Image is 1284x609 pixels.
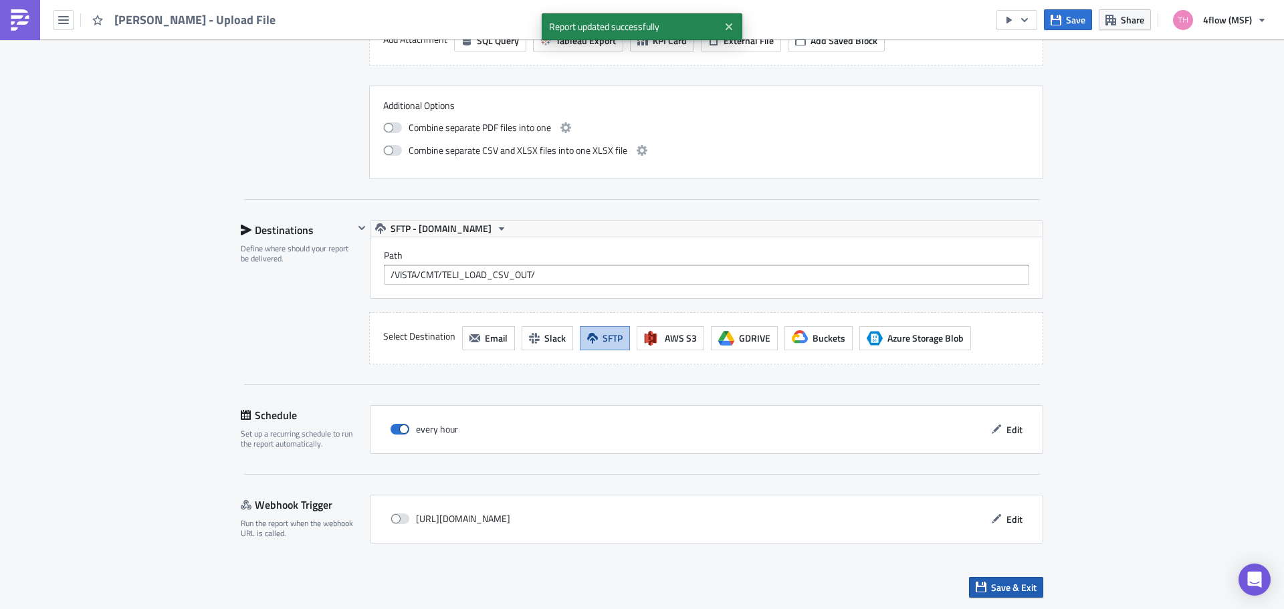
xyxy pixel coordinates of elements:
span: External File [724,33,774,47]
button: 4flow (MSF) [1165,5,1274,35]
button: Save [1044,9,1092,30]
span: [PERSON_NAME] - Upload File [114,12,277,27]
div: Schedule [241,405,370,425]
button: SFTP - [DOMAIN_NAME] [370,221,512,237]
div: [URL][DOMAIN_NAME] [391,509,510,529]
button: Slack [522,326,573,350]
button: Azure Storage BlobAzure Storage Blob [859,326,971,350]
label: Path [384,249,1029,261]
span: KPI Card [653,33,687,47]
span: Edit [1006,422,1023,437]
span: SQL Query [477,33,519,47]
div: Destinations [241,220,354,240]
span: Save [1066,13,1085,27]
span: Azure Storage Blob [867,330,883,346]
div: every hour [391,419,458,439]
label: Additional Options [383,100,1029,112]
button: Share [1099,9,1151,30]
button: GDRIVE [711,326,778,350]
span: Azure Storage Blob [887,331,964,345]
button: Add Saved Block [788,29,885,51]
img: Avatar [1172,9,1194,31]
div: Define where should your report be delivered. [241,243,354,264]
button: Hide content [354,220,370,236]
div: Set up a recurring schedule to run the report automatically. [241,429,361,449]
span: Tableau Export [556,33,616,47]
button: Buckets [784,326,853,350]
span: Save & Exit [991,580,1037,594]
div: Open Intercom Messenger [1239,564,1271,596]
span: Edit [1006,512,1023,526]
label: Select Destination [383,326,455,346]
span: SFTP - [DOMAIN_NAME] [391,221,492,237]
img: PushMetrics [9,9,31,31]
span: Slack [544,331,566,345]
span: Buckets [813,331,845,345]
span: Add Saved Block [811,33,877,47]
span: 4flow (MSF) [1203,13,1252,27]
button: AWS S3 [637,326,704,350]
span: Combine separate CSV and XLSX files into one XLSX file [409,142,627,158]
span: Combine separate PDF files into one [409,120,551,136]
span: Report updated successfully [542,13,719,40]
div: Webhook Trigger [241,495,370,515]
button: SFTP [580,326,630,350]
button: Email [462,326,515,350]
span: SFTP [603,331,623,345]
div: Run the report when the webhook URL is called. [241,518,361,539]
span: GDRIVE [739,331,770,345]
span: AWS S3 [665,331,697,345]
span: Email [485,331,508,345]
button: Close [719,17,739,37]
button: Edit [984,419,1029,440]
button: Tableau Export [533,29,623,51]
span: Share [1121,13,1144,27]
button: KPI Card [630,29,694,51]
button: Edit [984,509,1029,529]
button: SQL Query [454,29,526,51]
button: Save & Exit [969,577,1043,598]
button: External File [701,29,781,51]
